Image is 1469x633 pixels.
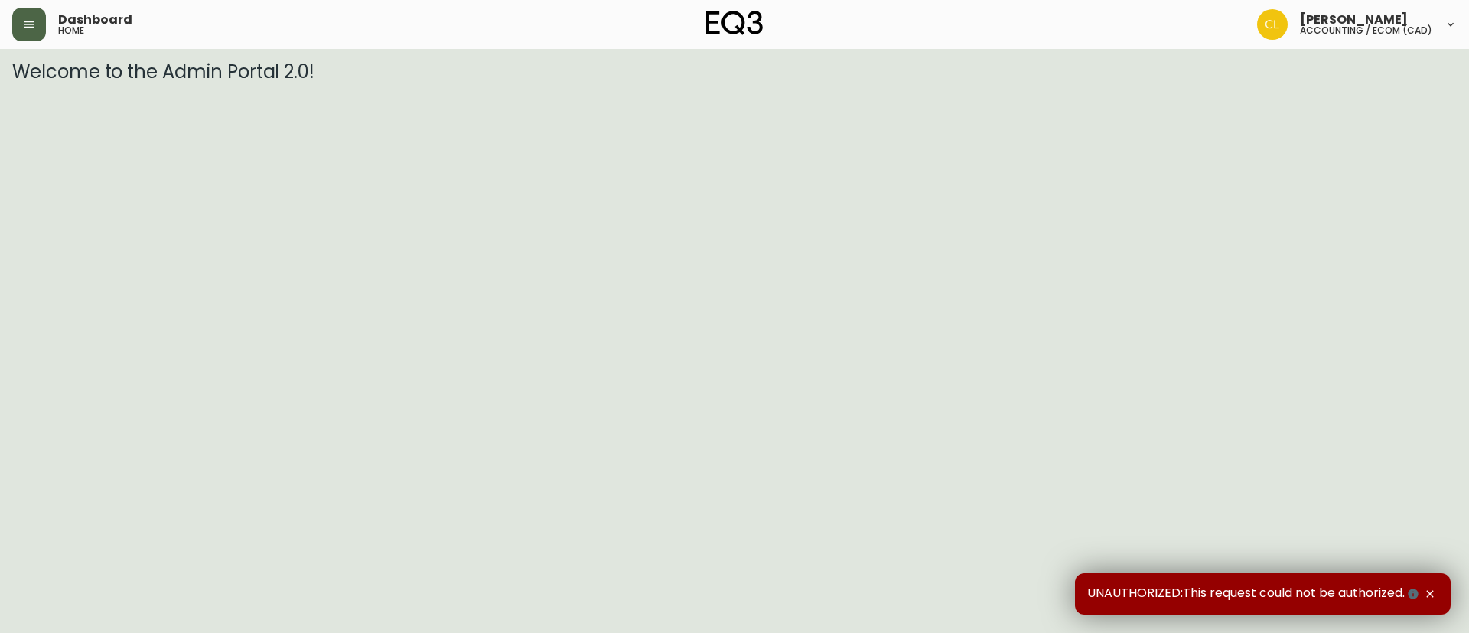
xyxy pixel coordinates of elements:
[12,61,1457,83] h3: Welcome to the Admin Portal 2.0!
[1087,586,1422,602] span: UNAUTHORIZED:This request could not be authorized.
[1300,14,1408,26] span: [PERSON_NAME]
[1257,9,1288,40] img: c8a50d9e0e2261a29cae8bb82ebd33d8
[1300,26,1432,35] h5: accounting / ecom (cad)
[58,14,132,26] span: Dashboard
[58,26,84,35] h5: home
[706,11,763,35] img: logo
